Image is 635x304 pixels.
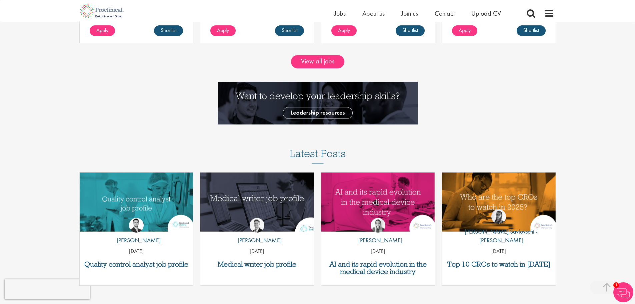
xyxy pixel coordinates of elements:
[353,218,402,248] a: Hannah Burke [PERSON_NAME]
[338,27,350,34] span: Apply
[331,25,357,36] a: Apply
[291,55,344,68] a: View all jobs
[321,173,435,232] img: AI and Its Impact on the Medical Device Industry | Proclinical
[517,25,546,36] a: Shortlist
[112,218,161,248] a: Joshua Godden [PERSON_NAME]
[250,218,264,233] img: George Watson
[204,261,311,268] a: Medical writer job profile
[83,261,190,268] a: Quality control analyst job profile
[290,148,346,164] h3: Latest Posts
[442,173,556,232] a: Link to a post
[112,236,161,245] p: [PERSON_NAME]
[189,167,325,237] img: Medical writer job profile
[90,25,115,36] a: Apply
[371,218,385,233] img: Hannah Burke
[613,282,619,288] span: 1
[471,9,501,18] a: Upload CV
[218,99,418,106] a: Want to develop your leadership skills? See our Leadership Resources
[96,27,108,34] span: Apply
[442,209,556,248] a: Theodora Savlovschi - Wicks [PERSON_NAME] Savlovschi - [PERSON_NAME]
[435,9,455,18] a: Contact
[353,236,402,245] p: [PERSON_NAME]
[321,173,435,232] a: Link to a post
[362,9,385,18] a: About us
[233,218,282,248] a: George Watson [PERSON_NAME]
[396,25,425,36] a: Shortlist
[129,218,144,233] img: Joshua Godden
[80,248,193,255] p: [DATE]
[321,248,435,255] p: [DATE]
[401,9,418,18] a: Join us
[154,25,183,36] a: Shortlist
[217,27,229,34] span: Apply
[275,25,304,36] a: Shortlist
[200,248,314,255] p: [DATE]
[233,236,282,245] p: [PERSON_NAME]
[613,282,633,302] img: Chatbot
[5,279,90,299] iframe: reCAPTCHA
[452,25,477,36] a: Apply
[334,9,346,18] a: Jobs
[491,209,506,224] img: Theodora Savlovschi - Wicks
[442,248,556,255] p: [DATE]
[218,82,418,124] img: Want to develop your leadership skills? See our Leadership Resources
[200,173,314,232] a: Link to a post
[442,227,556,244] p: [PERSON_NAME] Savlovschi - [PERSON_NAME]
[442,173,556,232] img: Top 10 CROs 2025 | Proclinical
[210,25,236,36] a: Apply
[445,261,552,268] a: Top 10 CROs to watch in [DATE]
[80,173,193,232] a: Link to a post
[325,261,432,275] a: AI and its rapid evolution in the medical device industry
[80,173,193,232] img: quality control analyst job profile
[459,27,471,34] span: Apply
